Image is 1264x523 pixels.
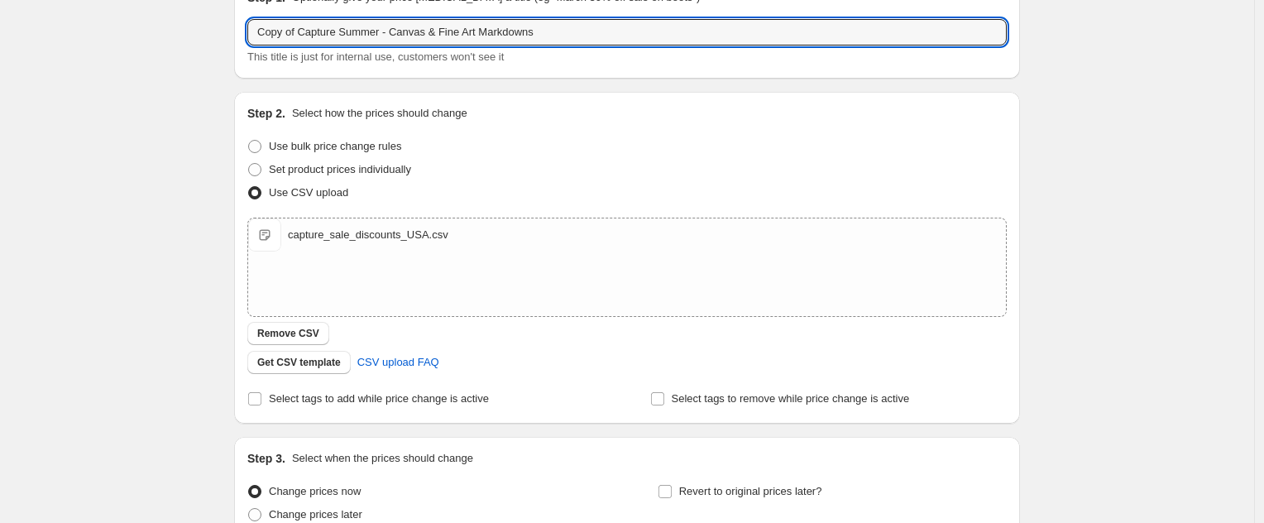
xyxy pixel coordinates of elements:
div: capture_sale_discounts_USA.csv [288,227,448,243]
button: Get CSV template [247,351,351,374]
a: CSV upload FAQ [347,349,449,376]
span: CSV upload FAQ [357,354,439,371]
span: This title is just for internal use, customers won't see it [247,50,504,63]
span: Get CSV template [257,356,341,369]
span: Remove CSV [257,327,319,340]
span: Revert to original prices later? [679,485,822,497]
span: Set product prices individually [269,163,411,175]
p: Select how the prices should change [292,105,467,122]
h2: Step 3. [247,450,285,467]
span: Select tags to add while price change is active [269,392,489,405]
span: Use bulk price change rules [269,140,401,152]
button: Remove CSV [247,322,329,345]
input: 30% off holiday sale [247,19,1007,46]
p: Select when the prices should change [292,450,473,467]
span: Change prices now [269,485,361,497]
span: Use CSV upload [269,186,348,199]
span: Select tags to remove while price change is active [672,392,910,405]
h2: Step 2. [247,105,285,122]
span: Change prices later [269,508,362,521]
